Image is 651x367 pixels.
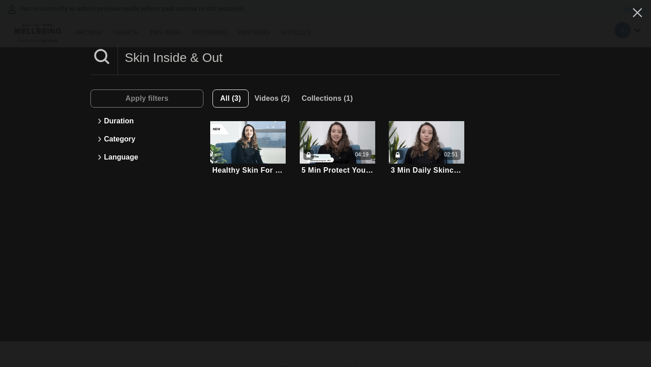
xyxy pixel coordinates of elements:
[300,121,375,176] a: 5 Min Protect Your Skin Inside & Out04:195 Min Protect Your Skin Inside & Out
[302,166,373,174] div: 5 Min Protect Your Skin Inside & Out
[212,89,249,108] button: All (3)
[210,121,286,176] a: Healthy Skin For LifeHealthy Skin For Life
[220,94,241,102] span: All (3)
[255,94,290,102] span: Videos (2)
[118,45,561,70] input: Search
[302,94,353,102] span: Collections (1)
[296,89,359,108] button: Collections (1)
[95,112,199,130] button: Duration
[389,121,464,176] a: 3 Min Daily Skincare Basics02:513 Min Daily Skincare Basics
[391,166,462,174] div: 3 Min Daily Skincare Basics
[95,148,199,166] button: Language
[355,151,368,159] div: 04:19
[249,89,296,108] button: Videos (2)
[212,166,284,174] div: Healthy Skin For Life
[444,151,458,159] div: 02:51
[95,130,199,148] button: Category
